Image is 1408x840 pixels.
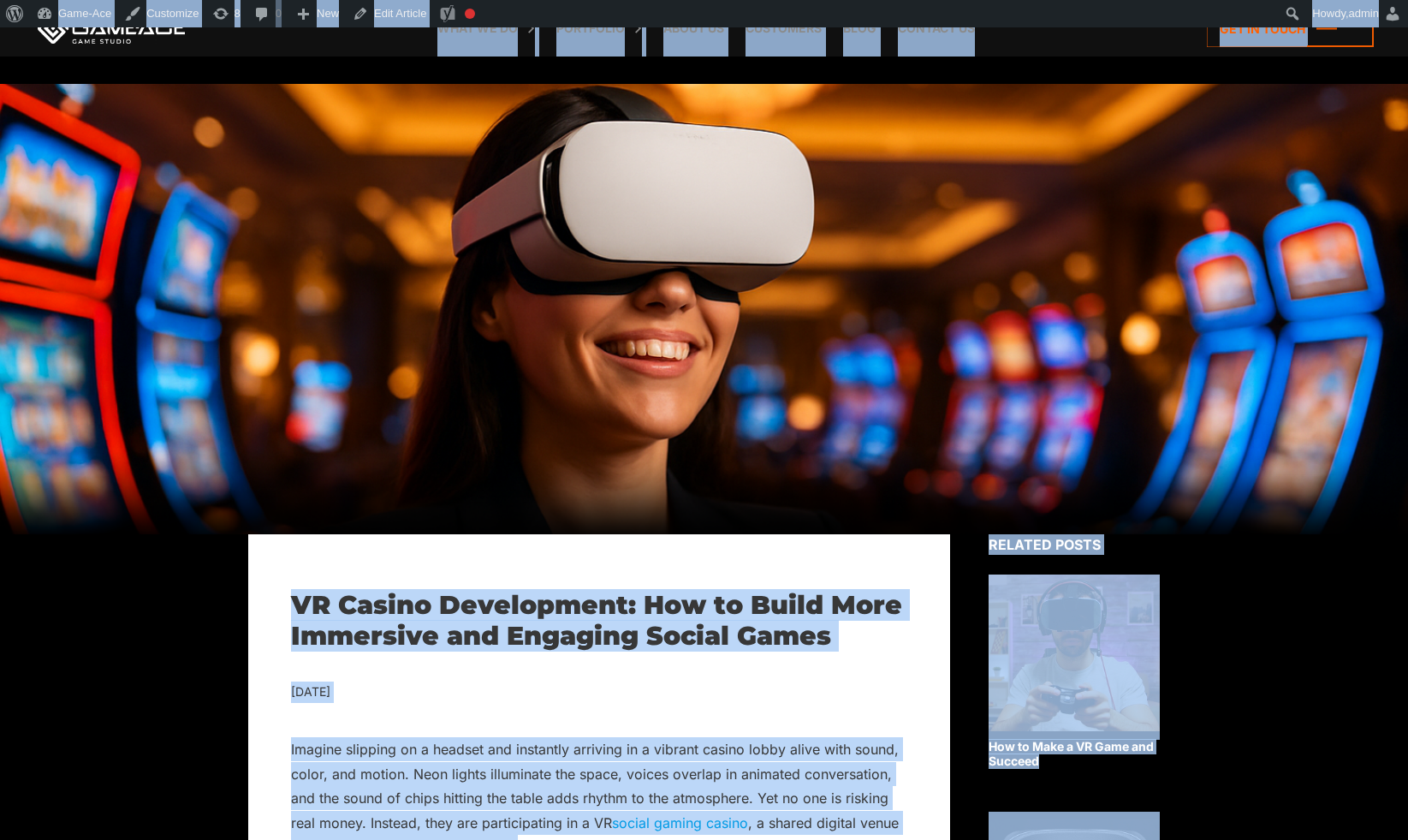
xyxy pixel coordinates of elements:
span: admin [1349,7,1379,20]
a: Get in touch [1207,10,1374,47]
div: Focus keyphrase not set [465,9,475,19]
a: social gaming casino [612,814,748,831]
div: [DATE] [291,682,907,703]
h1: VR Casino Development: How to Build More Immersive and Engaging Social Games [291,590,907,652]
img: Related [989,575,1160,731]
div: Related posts [989,534,1160,555]
a: How to Make a VR Game and Succeed [989,575,1160,769]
